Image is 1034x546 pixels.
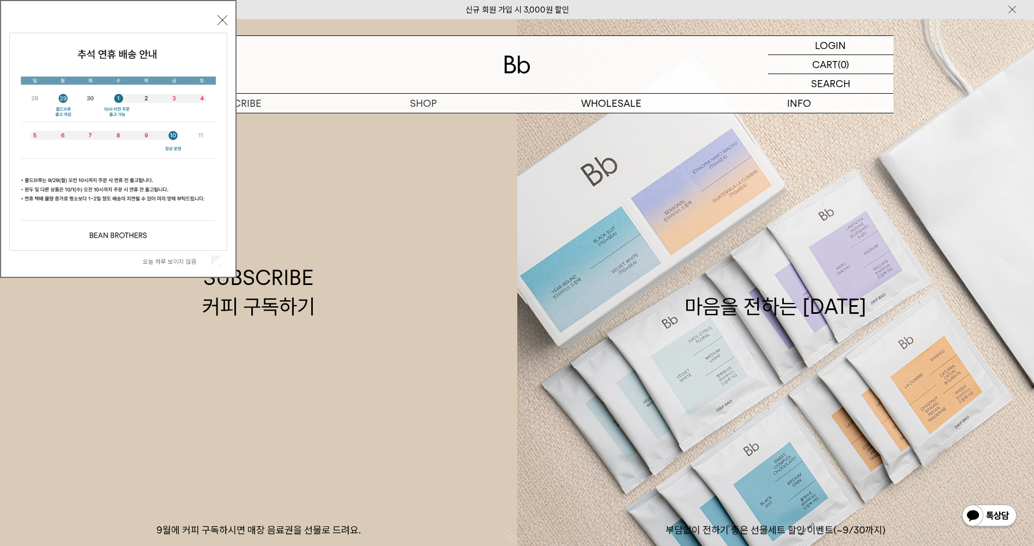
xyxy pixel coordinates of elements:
a: SHOP [329,94,517,113]
div: 마음을 전하는 [DATE] [685,263,867,321]
label: 오늘 하루 보이지 않음 [143,258,209,265]
button: 닫기 [217,15,227,25]
p: LOGIN [815,36,846,54]
a: CART (0) [768,55,893,74]
a: LOGIN [768,36,893,55]
p: WHOLESALE [517,94,705,113]
img: 5e4d662c6b1424087153c0055ceb1a13_140731.jpg [10,33,227,250]
img: 카카오톡 채널 1:1 채팅 버튼 [961,503,1018,530]
a: 신규 회원 가입 시 3,000원 할인 [465,5,569,15]
div: SUBSCRIBE 커피 구독하기 [202,263,315,321]
p: (0) [838,55,849,74]
p: INFO [705,94,893,113]
p: SEARCH [811,74,850,93]
img: 로고 [504,56,530,74]
p: CART [812,55,838,74]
